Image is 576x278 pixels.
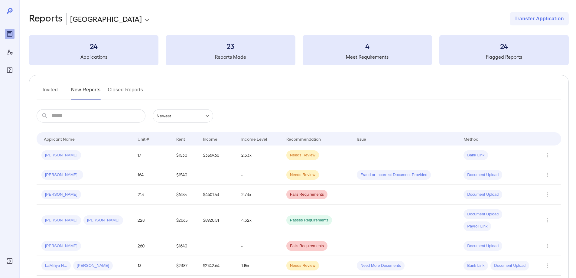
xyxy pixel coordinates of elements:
[73,263,113,269] span: [PERSON_NAME]
[171,165,198,185] td: $1540
[236,256,281,276] td: 1.15x
[41,243,81,249] span: [PERSON_NAME]
[439,41,569,51] h3: 24
[83,217,123,223] span: [PERSON_NAME]
[542,241,552,251] button: Row Actions
[542,150,552,160] button: Row Actions
[490,263,529,269] span: Document Upload
[70,14,142,24] p: [GEOGRAPHIC_DATA]
[286,192,327,198] span: Fails Requirements
[41,152,81,158] span: [PERSON_NAME]
[5,29,15,39] div: Reports
[71,85,101,100] button: New Reports
[171,236,198,256] td: $1640
[133,204,171,236] td: 228
[464,263,488,269] span: Bank Link
[510,12,569,25] button: Transfer Application
[166,41,295,51] h3: 23
[357,135,366,142] div: Issue
[171,256,198,276] td: $2387
[198,146,236,165] td: $3569.60
[29,53,158,61] h5: Applications
[5,256,15,266] div: Log Out
[236,236,281,256] td: -
[464,172,502,178] span: Document Upload
[176,135,186,142] div: Rent
[286,135,321,142] div: Recommendation
[203,135,217,142] div: Income
[464,152,488,158] span: Bank Link
[37,85,64,100] button: Invited
[542,170,552,180] button: Row Actions
[133,185,171,204] td: 213
[464,243,502,249] span: Document Upload
[41,217,81,223] span: [PERSON_NAME]
[236,165,281,185] td: -
[464,224,491,229] span: Payroll Link
[286,172,319,178] span: Needs Review
[198,204,236,236] td: $8920.51
[464,211,502,217] span: Document Upload
[357,263,405,269] span: Need More Documents
[138,135,149,142] div: Unit #
[303,41,432,51] h3: 4
[303,53,432,61] h5: Meet Requirements
[542,261,552,270] button: Row Actions
[236,185,281,204] td: 2.73x
[542,190,552,199] button: Row Actions
[171,146,198,165] td: $1530
[286,263,319,269] span: Needs Review
[41,192,81,198] span: [PERSON_NAME]
[133,146,171,165] td: 17
[29,12,63,25] h2: Reports
[171,185,198,204] td: $1685
[286,152,319,158] span: Needs Review
[133,236,171,256] td: 260
[29,41,158,51] h3: 24
[464,192,502,198] span: Document Upload
[236,146,281,165] td: 2.33x
[286,243,327,249] span: Fails Requirements
[236,204,281,236] td: 4.32x
[29,35,569,65] summary: 24Applications23Reports Made4Meet Requirements24Flagged Reports
[44,135,75,142] div: Applicant Name
[41,263,71,269] span: LaMihya N...
[464,135,478,142] div: Method
[41,172,83,178] span: [PERSON_NAME]..
[5,47,15,57] div: Manage Users
[108,85,143,100] button: Closed Reports
[153,109,213,123] div: Newest
[439,53,569,61] h5: Flagged Reports
[357,172,431,178] span: Fraud or Incorrect Document Provided
[542,215,552,225] button: Row Actions
[133,165,171,185] td: 164
[286,217,332,223] span: Passes Requirements
[166,53,295,61] h5: Reports Made
[241,135,267,142] div: Income Level
[133,256,171,276] td: 13
[5,65,15,75] div: FAQ
[198,256,236,276] td: $2742.64
[198,185,236,204] td: $4601.53
[171,204,198,236] td: $2065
